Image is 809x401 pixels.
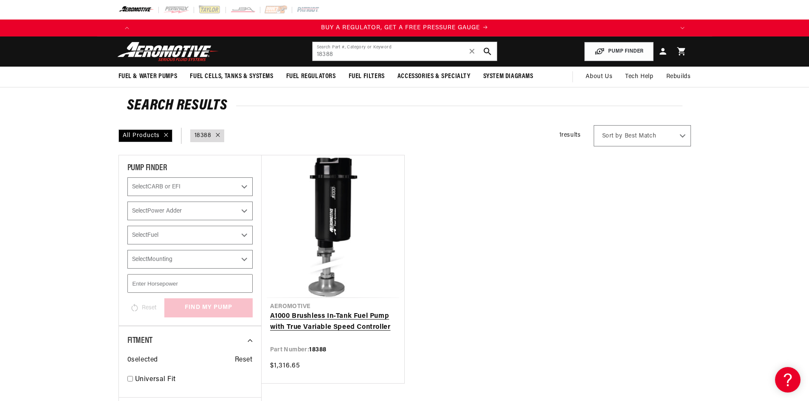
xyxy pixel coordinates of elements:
span: Rebuilds [666,72,691,81]
summary: Fuel Filters [342,67,391,87]
summary: Fuel Regulators [280,67,342,87]
button: PUMP FINDER [584,42,654,61]
summary: System Diagrams [477,67,540,87]
a: 18388 [194,131,211,140]
summary: Tech Help [619,67,660,87]
div: Announcement [135,23,674,33]
button: search button [478,42,497,61]
a: BUY A REGULATOR, GET A FREE PRESSURE GAUGE [135,23,674,33]
span: Fuel Filters [349,72,385,81]
span: Fitment [127,337,152,345]
img: Aeromotive [115,42,221,62]
summary: Accessories & Specialty [391,67,477,87]
select: Mounting [127,250,253,269]
a: Universal Fit [135,374,253,385]
select: CARB or EFI [127,177,253,196]
div: 1 of 4 [135,23,674,33]
span: About Us [586,73,612,80]
span: Fuel Cells, Tanks & Systems [190,72,273,81]
input: Enter Horsepower [127,274,253,293]
span: 0 selected [127,355,158,366]
span: Sort by [602,132,623,140]
summary: Fuel & Water Pumps [112,67,184,87]
select: Fuel [127,226,253,244]
span: BUY A REGULATOR, GET A FREE PRESSURE GAUGE [321,25,480,31]
slideshow-component: Translation missing: en.sections.announcements.announcement_bar [97,20,712,36]
span: Fuel & Water Pumps [118,72,178,81]
h2: Search Results [127,99,682,113]
input: Search by Part Number, Category or Keyword [313,42,497,61]
div: All Products [118,129,172,142]
summary: Rebuilds [660,67,697,87]
button: Translation missing: en.sections.announcements.next_announcement [674,20,691,36]
button: Translation missing: en.sections.announcements.previous_announcement [118,20,135,36]
span: Reset [235,355,253,366]
summary: Fuel Cells, Tanks & Systems [183,67,279,87]
span: System Diagrams [483,72,533,81]
span: Fuel Regulators [286,72,336,81]
span: 1 results [559,132,581,138]
select: Sort by [594,125,691,146]
a: About Us [579,67,619,87]
span: ✕ [468,45,476,58]
span: Accessories & Specialty [397,72,471,81]
select: Power Adder [127,202,253,220]
span: Tech Help [625,72,653,81]
span: PUMP FINDER [127,164,167,172]
a: A1000 Brushless In-Tank Fuel Pump with True Variable Speed Controller [270,311,396,333]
